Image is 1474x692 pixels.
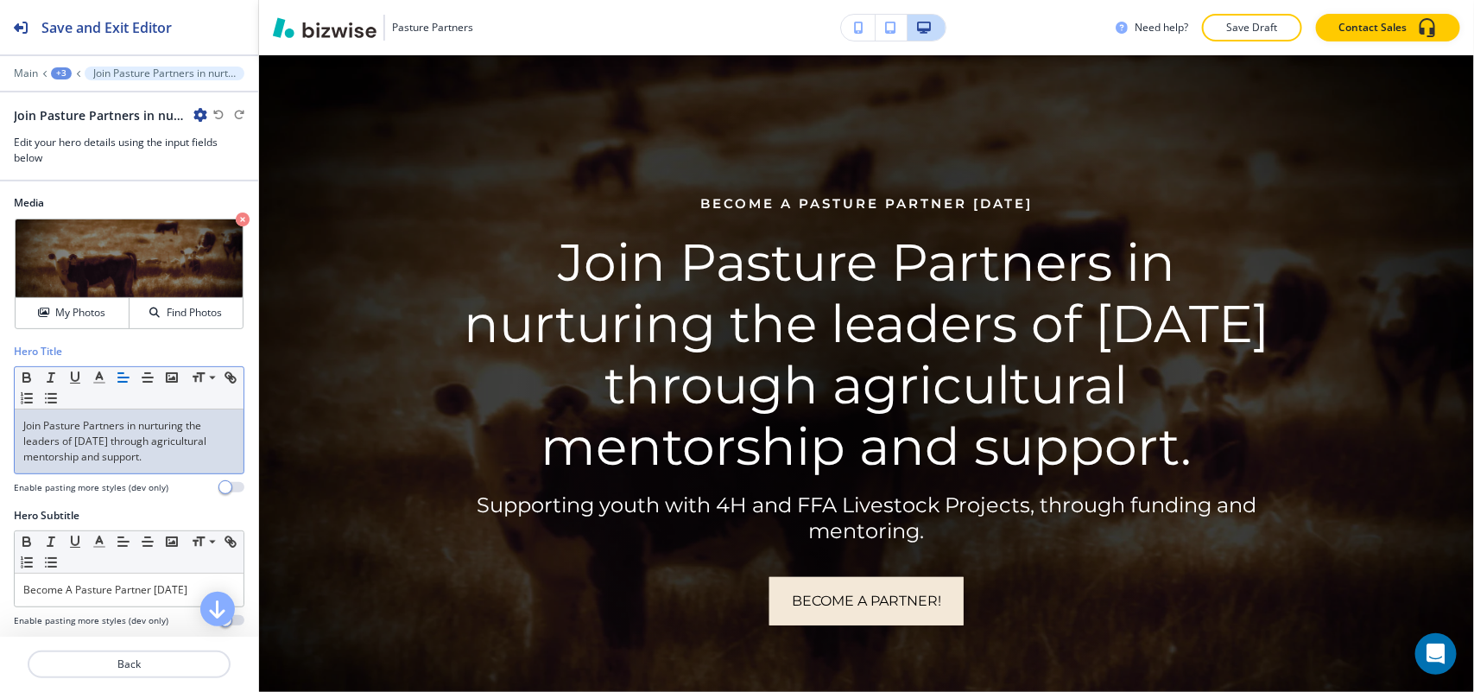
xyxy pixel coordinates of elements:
h4: My Photos [55,305,105,321]
button: Save Draft [1202,14,1302,41]
button: Pasture Partners [273,15,473,41]
button: +3 [51,67,72,79]
h4: Find Photos [167,305,222,321]
button: Join Pasture Partners in nurturing the leaders of [DATE] through agricultural mentorship and supp... [85,67,244,80]
h4: Enable pasting more styles (dev only) [14,481,168,494]
h2: Join Pasture Partners in nurturing the leaders of [DATE] through agricultural mentorship and supp... [14,106,187,124]
p: Supporting youth with 4H and FFA Livestock Projects, through funding and mentoring. [461,492,1272,544]
h2: Hero Subtitle [14,508,79,524]
p: Join Pasture Partners in nurturing the leaders of [DATE] through agricultural mentorship and supp... [93,67,236,79]
h1: Join Pasture Partners in nurturing the leaders of [DATE] through agricultural mentorship and supp... [461,232,1272,477]
h3: Need help? [1135,20,1188,35]
a: Become a Partner! [769,577,964,625]
button: Back [28,651,231,678]
p: Become A Pasture Partner [DATE] [461,194,1272,214]
h3: Edit your hero details using the input fields below [14,135,244,166]
button: My Photos [16,298,130,328]
p: Contact Sales [1338,20,1407,35]
p: Join Pasture Partners in nurturing the leaders of [DATE] through agricultural mentorship and supp... [23,418,235,465]
p: Save Draft [1224,20,1280,35]
button: Find Photos [130,298,243,328]
h2: Media [14,195,244,211]
h2: Hero Title [14,344,62,359]
span: Become a Partner! [792,591,941,612]
img: Bizwise Logo [273,17,376,38]
button: Main [14,67,38,79]
p: Become A Pasture Partner [DATE] [23,582,235,598]
p: Back [29,657,229,672]
button: Contact Sales [1316,14,1460,41]
h2: Save and Exit Editor [41,17,172,38]
div: My PhotosFind Photos [14,218,244,330]
h3: Pasture Partners [392,20,473,35]
h4: Enable pasting more styles (dev only) [14,614,168,627]
div: Open Intercom Messenger [1415,633,1457,675]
